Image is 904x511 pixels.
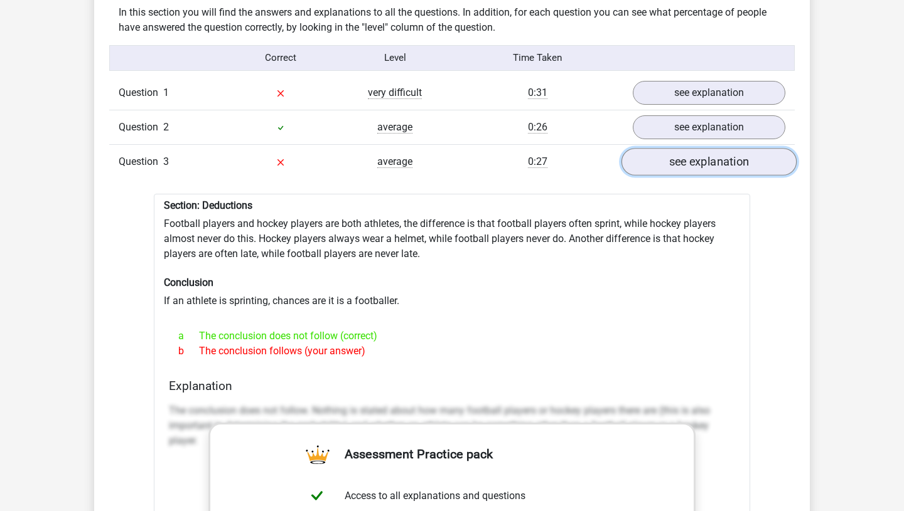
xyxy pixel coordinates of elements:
h4: Explanation [169,379,735,393]
div: The conclusion follows (your answer) [169,344,735,359]
span: 3 [163,155,169,167]
span: Question [119,120,163,135]
span: 0:31 [528,87,547,99]
a: see explanation [633,115,785,139]
span: 0:26 [528,121,547,134]
p: The conclusion does not follow. Nothing is stated about how many football players or hockey playe... [169,403,735,448]
span: b [178,344,199,359]
h6: Conclusion [164,277,740,288]
span: a [178,329,199,344]
div: In this section you will find the answers and explanations to all the questions. In addition, for... [109,5,795,35]
a: see explanation [633,81,785,105]
span: Question [119,154,163,169]
span: average [377,155,412,168]
div: Correct [224,51,338,65]
span: Question [119,85,163,100]
span: 2 [163,121,169,133]
div: The conclusion does not follow (correct) [169,329,735,344]
div: Level [338,51,452,65]
h6: Section: Deductions [164,199,740,211]
span: very difficult [368,87,422,99]
span: average [377,121,412,134]
a: see explanation [621,148,797,176]
span: 0:27 [528,155,547,168]
div: Time Taken [452,51,623,65]
span: 1 [163,87,169,98]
